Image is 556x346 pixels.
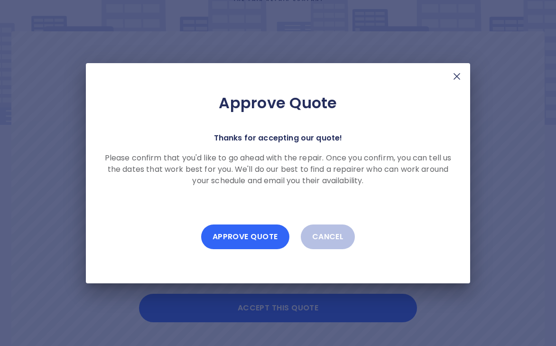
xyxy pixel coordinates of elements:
[201,224,289,249] button: Approve Quote
[101,94,455,112] h2: Approve Quote
[214,131,343,145] p: Thanks for accepting our quote!
[301,224,355,249] button: Cancel
[101,152,455,187] p: Please confirm that you'd like to go ahead with the repair. Once you confirm, you can tell us the...
[451,71,463,82] img: X Mark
